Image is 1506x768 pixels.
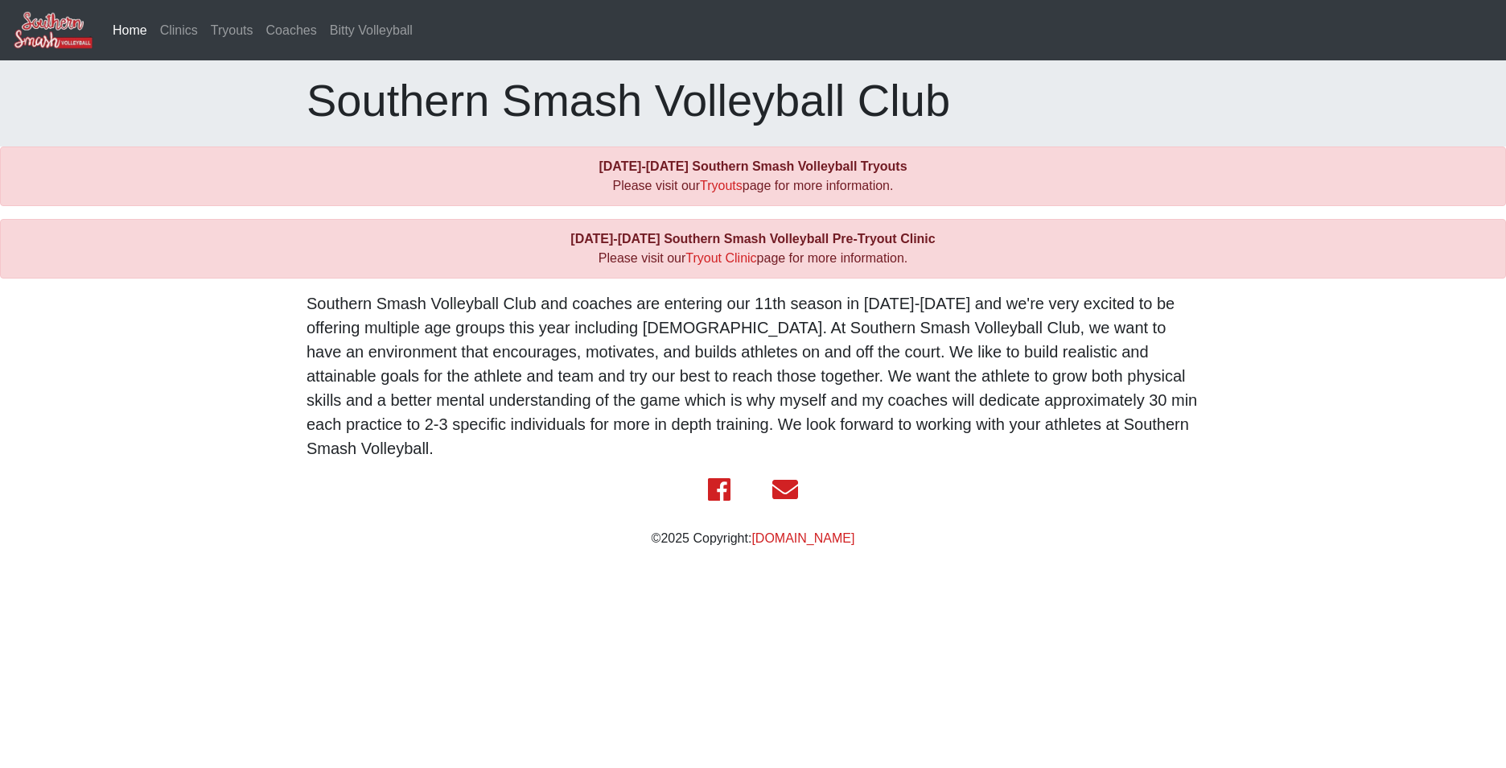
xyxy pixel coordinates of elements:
img: Southern Smash Volleyball [13,10,93,50]
a: Tryout Clinic [685,251,756,265]
a: Clinics [154,14,204,47]
b: [DATE]-[DATE] Southern Smash Volleyball Pre-Tryout Clinic [570,232,935,246]
b: [DATE]-[DATE] Southern Smash Volleyball Tryouts [599,159,907,173]
a: Coaches [260,14,323,47]
a: Home [106,14,154,47]
a: Bitty Volleyball [323,14,419,47]
p: Southern Smash Volleyball Club and coaches are entering our 11th season in [DATE]-[DATE] and we'r... [307,291,1199,460]
a: Tryouts [700,179,743,192]
a: Tryouts [204,14,260,47]
a: [DOMAIN_NAME] [751,531,854,545]
h1: Southern Smash Volleyball Club [307,73,1199,127]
